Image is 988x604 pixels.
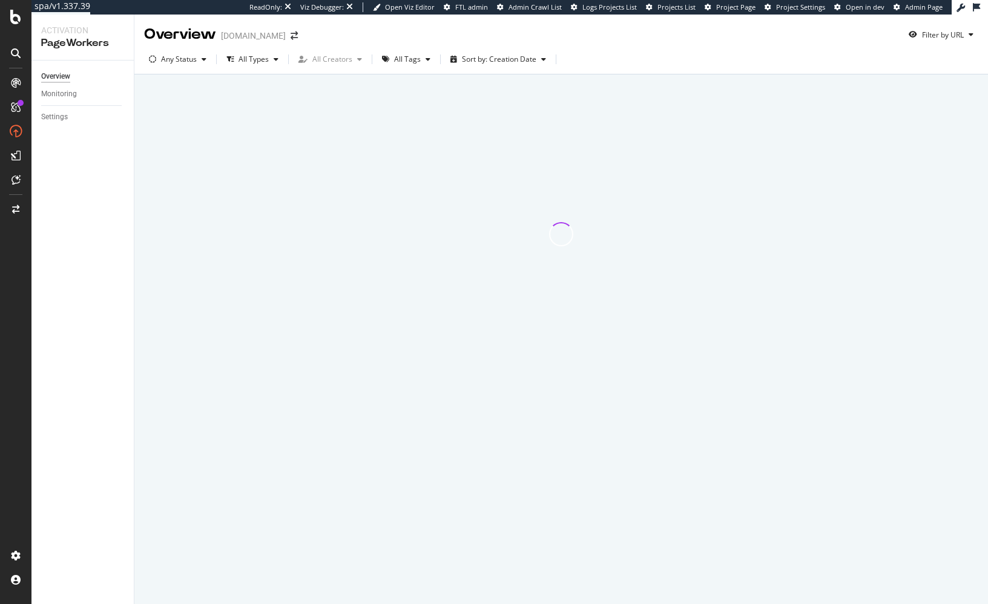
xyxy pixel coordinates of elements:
span: Project Page [716,2,756,11]
div: All Tags [394,56,421,63]
div: Any Status [161,56,197,63]
button: Filter by URL [904,25,978,44]
a: Open Viz Editor [373,2,435,12]
a: Admin Crawl List [497,2,562,12]
button: All Creators [294,50,367,69]
a: Project Settings [765,2,825,12]
div: All Types [239,56,269,63]
div: Monitoring [41,88,77,100]
div: Activation [41,24,124,36]
div: Settings [41,111,68,123]
button: All Types [222,50,283,69]
span: Open Viz Editor [385,2,435,11]
button: Any Status [144,50,211,69]
div: All Creators [312,56,352,63]
a: Settings [41,111,125,123]
div: Overview [144,24,216,45]
div: arrow-right-arrow-left [291,31,298,40]
div: PageWorkers [41,36,124,50]
span: Admin Crawl List [509,2,562,11]
button: All Tags [377,50,435,69]
div: Sort by: Creation Date [462,56,536,63]
div: Overview [41,70,70,83]
a: Project Page [705,2,756,12]
span: Open in dev [846,2,884,11]
a: Monitoring [41,88,125,100]
div: Filter by URL [922,30,964,40]
span: Admin Page [905,2,943,11]
span: Projects List [657,2,696,11]
a: FTL admin [444,2,488,12]
a: Logs Projects List [571,2,637,12]
a: Projects List [646,2,696,12]
span: Logs Projects List [582,2,637,11]
div: Viz Debugger: [300,2,344,12]
a: Overview [41,70,125,83]
div: [DOMAIN_NAME] [221,30,286,42]
span: FTL admin [455,2,488,11]
div: ReadOnly: [249,2,282,12]
span: Project Settings [776,2,825,11]
a: Admin Page [894,2,943,12]
a: Open in dev [834,2,884,12]
button: Sort by: Creation Date [446,50,551,69]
